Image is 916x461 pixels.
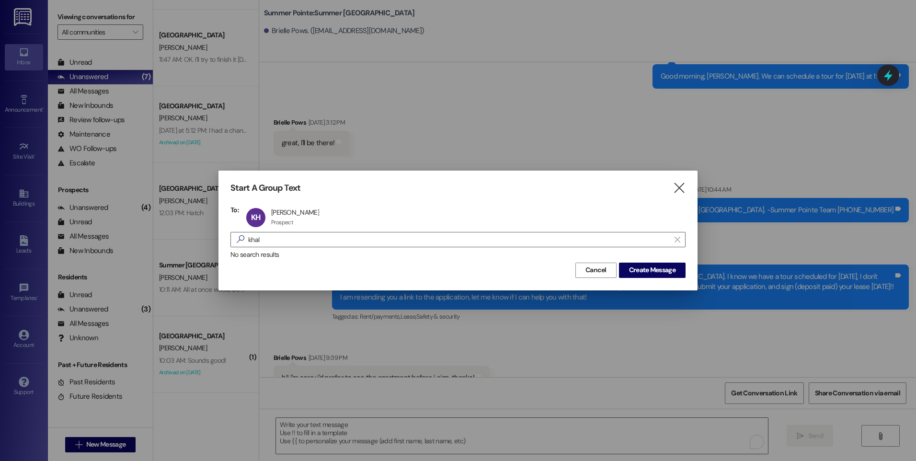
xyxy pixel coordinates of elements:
i:  [673,183,686,193]
span: KH [251,212,260,222]
span: Cancel [585,265,607,275]
div: No search results [230,250,686,260]
button: Create Message [619,263,686,278]
i:  [233,234,248,244]
div: Prospect [271,219,293,226]
input: Search for any contact or apartment [248,233,670,246]
h3: Start A Group Text [230,183,300,194]
button: Cancel [575,263,617,278]
h3: To: [230,206,239,214]
i:  [675,236,680,243]
span: Create Message [629,265,676,275]
div: [PERSON_NAME] [271,208,319,217]
button: Clear text [670,232,685,247]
